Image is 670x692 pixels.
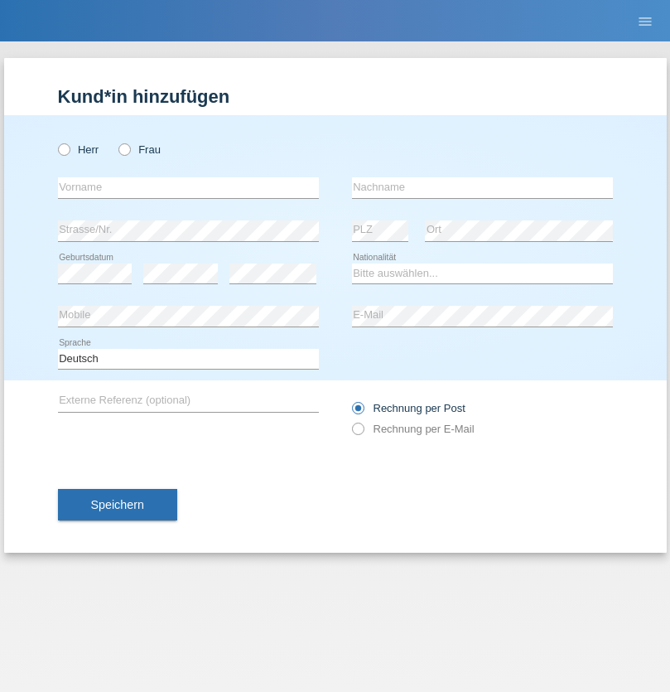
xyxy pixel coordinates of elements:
a: menu [629,16,662,26]
label: Rechnung per E-Mail [352,423,475,435]
input: Herr [58,143,69,154]
label: Herr [58,143,99,156]
label: Rechnung per Post [352,402,465,414]
label: Frau [118,143,161,156]
button: Speichern [58,489,177,520]
input: Frau [118,143,129,154]
h1: Kund*in hinzufügen [58,86,613,107]
i: menu [637,13,653,30]
span: Speichern [91,498,144,511]
input: Rechnung per E-Mail [352,423,363,443]
input: Rechnung per Post [352,402,363,423]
